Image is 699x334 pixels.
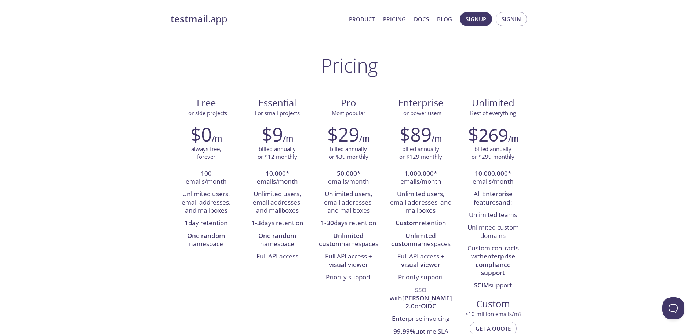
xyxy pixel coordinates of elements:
[187,231,225,240] strong: One random
[319,97,378,109] span: Pro
[318,230,379,251] li: namespaces
[437,14,452,24] a: Blog
[470,109,516,117] span: Best of everything
[465,310,521,318] span: > 10 million emails/m?
[468,123,508,145] h2: $
[329,260,368,269] strong: visual viewer
[414,14,429,24] a: Docs
[190,123,212,145] h2: $0
[251,219,261,227] strong: 1-3
[266,169,286,177] strong: 10,000
[399,145,442,161] p: billed annually or $129 monthly
[390,97,452,109] span: Enterprise
[212,132,222,145] h6: /m
[508,132,518,145] h6: /m
[463,242,523,279] li: Custom contracts with
[390,168,452,188] li: * emails/month
[476,252,515,277] strong: enterprise compliance support
[185,219,188,227] strong: 1
[327,123,359,145] h2: $29
[283,132,293,145] h6: /m
[475,169,508,177] strong: 10,000,000
[421,302,436,310] strong: OIDC
[404,169,434,177] strong: 1,000,000
[319,231,364,248] strong: Unlimited custom
[390,188,452,217] li: Unlimited users, email addresses, and mailboxes
[402,294,452,310] strong: [PERSON_NAME] 2.0
[247,168,307,188] li: * emails/month
[460,12,492,26] button: Signup
[390,271,452,284] li: Priority support
[318,271,379,284] li: Priority support
[390,250,452,271] li: Full API access +
[401,260,440,269] strong: visual viewer
[472,145,514,161] p: billed annually or $299 monthly
[247,230,307,251] li: namespace
[176,230,236,251] li: namespace
[400,109,441,117] span: For power users
[176,188,236,217] li: Unlimited users, email addresses, and mailboxes
[318,188,379,217] li: Unlimited users, email addresses, and mailboxes
[466,14,486,24] span: Signup
[476,324,511,333] span: Get a quote
[337,169,357,177] strong: 50,000
[258,145,297,161] p: billed annually or $12 monthly
[191,145,221,161] p: always free, forever
[390,230,452,251] li: namespaces
[359,132,369,145] h6: /m
[201,169,212,177] strong: 100
[499,198,510,206] strong: and
[318,250,379,271] li: Full API access +
[474,281,489,289] strong: SCIM
[432,132,442,145] h6: /m
[171,12,208,25] strong: testmail
[321,219,334,227] strong: 1-30
[478,123,508,147] span: 269
[332,109,365,117] span: Most popular
[463,188,523,209] li: All Enterprise features :
[463,221,523,242] li: Unlimited custom domains
[321,54,378,76] h1: Pricing
[463,279,523,292] li: support
[502,14,521,24] span: Signin
[248,97,307,109] span: Essential
[262,123,283,145] h2: $9
[176,97,236,109] span: Free
[247,250,307,263] li: Full API access
[185,109,227,117] span: For side projects
[396,219,419,227] strong: Custom
[390,217,452,230] li: retention
[329,145,368,161] p: billed annually or $39 monthly
[463,298,523,310] span: Custom
[176,217,236,230] li: day retention
[662,297,684,319] iframe: Help Scout Beacon - Open
[247,188,307,217] li: Unlimited users, email addresses, and mailboxes
[247,217,307,230] li: days retention
[390,284,452,313] li: SSO with or
[496,12,527,26] button: Signin
[400,123,432,145] h2: $89
[255,109,300,117] span: For small projects
[318,168,379,188] li: * emails/month
[472,96,514,109] span: Unlimited
[318,217,379,230] li: days retention
[258,231,296,240] strong: One random
[349,14,375,24] a: Product
[383,14,406,24] a: Pricing
[171,13,343,25] a: testmail.app
[390,313,452,326] li: Enterprise invoicing
[176,168,236,188] li: emails/month
[463,168,523,188] li: * emails/month
[391,231,436,248] strong: Unlimited custom
[463,209,523,221] li: Unlimited teams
